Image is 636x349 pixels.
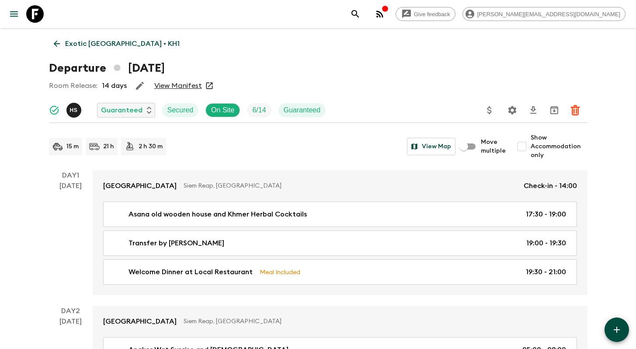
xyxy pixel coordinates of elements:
p: Day 1 [49,170,93,181]
span: Move multiple [481,138,506,155]
a: Give feedback [396,7,455,21]
p: [GEOGRAPHIC_DATA] [103,316,177,327]
div: [PERSON_NAME][EMAIL_ADDRESS][DOMAIN_NAME] [462,7,626,21]
a: Asana old wooden house and Khmer Herbal Cocktails17:30 - 19:00 [103,202,577,227]
button: Download CSV [525,101,542,119]
a: Welcome Dinner at Local RestaurantMeal Included19:30 - 21:00 [103,259,577,285]
div: [DATE] [59,181,82,295]
a: [GEOGRAPHIC_DATA]Siem Reap, [GEOGRAPHIC_DATA]Check-in - 14:00 [93,170,587,202]
p: 6 / 14 [252,105,266,115]
p: Guaranteed [101,105,142,115]
p: 17:30 - 19:00 [526,209,566,220]
p: Siem Reap, [GEOGRAPHIC_DATA] [184,317,570,326]
span: [PERSON_NAME][EMAIL_ADDRESS][DOMAIN_NAME] [473,11,625,17]
a: Exotic [GEOGRAPHIC_DATA] • KH1 [49,35,184,52]
p: Exotic [GEOGRAPHIC_DATA] • KH1 [65,38,180,49]
div: Secured [162,103,199,117]
a: View Manifest [154,81,202,90]
button: Update Price, Early Bird Discount and Costs [481,101,498,119]
p: Day 2 [49,306,93,316]
p: H S [70,107,78,114]
button: search adventures [347,5,364,23]
div: On Site [205,103,240,117]
a: [GEOGRAPHIC_DATA]Siem Reap, [GEOGRAPHIC_DATA] [93,306,587,337]
p: Meal Included [260,267,300,277]
p: Asana old wooden house and Khmer Herbal Cocktails [129,209,307,220]
svg: Synced Successfully [49,105,59,115]
a: Transfer by [PERSON_NAME]19:00 - 19:30 [103,230,577,256]
p: 15 m [66,142,79,151]
p: 14 days [102,80,127,91]
p: 19:00 - 19:30 [526,238,566,248]
p: Secured [167,105,194,115]
button: menu [5,5,23,23]
button: HS [66,103,83,118]
p: [GEOGRAPHIC_DATA] [103,181,177,191]
button: View Map [407,138,455,155]
p: 2 h 30 m [139,142,163,151]
p: Room Release: [49,80,97,91]
span: Hong Sarou [66,105,83,112]
p: On Site [211,105,234,115]
p: Welcome Dinner at Local Restaurant [129,267,253,277]
button: Delete [566,101,584,119]
p: 19:30 - 21:00 [526,267,566,277]
span: Give feedback [409,11,455,17]
button: Settings [504,101,521,119]
p: Guaranteed [284,105,321,115]
div: Trip Fill [247,103,271,117]
button: Archive (Completed, Cancelled or Unsynced Departures only) [546,101,563,119]
p: Transfer by [PERSON_NAME] [129,238,224,248]
h1: Departure [DATE] [49,59,165,77]
p: Check-in - 14:00 [524,181,577,191]
span: Show Accommodation only [531,133,587,160]
p: Siem Reap, [GEOGRAPHIC_DATA] [184,181,517,190]
p: 21 h [103,142,114,151]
